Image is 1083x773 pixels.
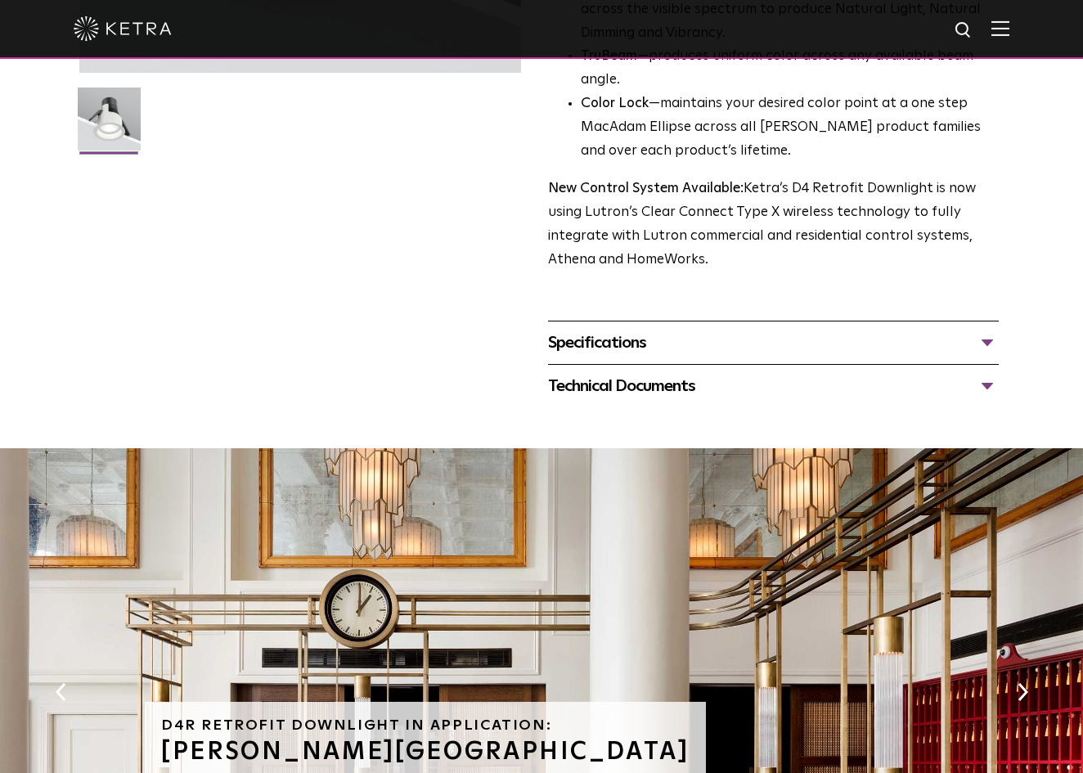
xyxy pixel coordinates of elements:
[548,373,999,399] div: Technical Documents
[581,92,999,164] li: —maintains your desired color point at a one step MacAdam Ellipse across all [PERSON_NAME] produc...
[74,16,172,41] img: ketra-logo-2019-white
[161,739,690,764] h3: [PERSON_NAME][GEOGRAPHIC_DATA]
[548,182,744,195] strong: New Control System Available:
[548,178,999,272] p: Ketra’s D4 Retrofit Downlight is now using Lutron’s Clear Connect Type X wireless technology to f...
[78,88,141,163] img: D4R Retrofit Downlight
[954,20,974,41] img: search icon
[581,97,649,110] strong: Color Lock
[161,718,690,733] h6: D4R Retrofit Downlight in Application:
[991,20,1009,36] img: Hamburger%20Nav.svg
[1014,681,1031,703] button: Next
[52,681,69,703] button: Previous
[548,330,999,356] div: Specifications
[581,45,999,92] li: —produces uniform color across any available beam angle.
